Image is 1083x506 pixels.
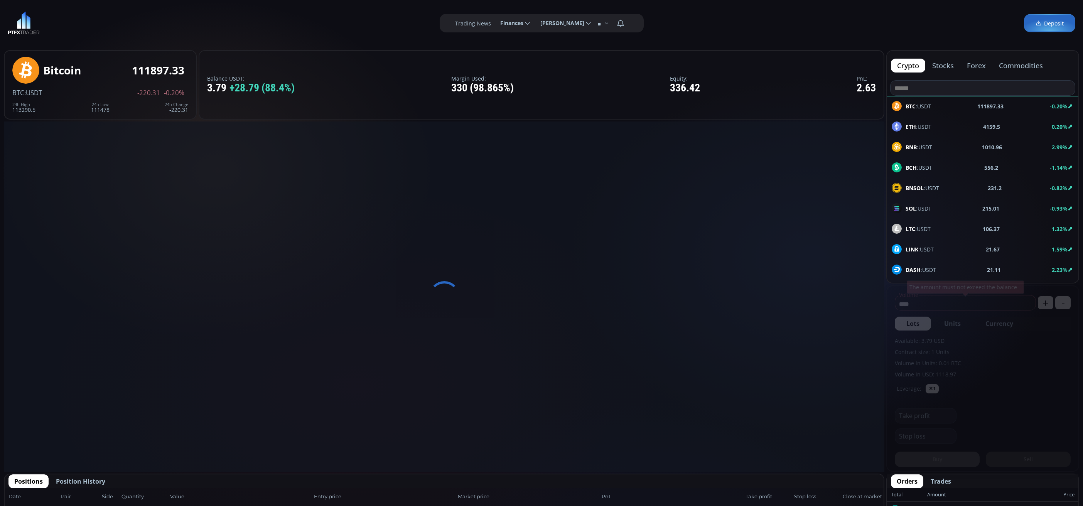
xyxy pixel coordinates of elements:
[906,143,932,151] span: :USDT
[983,225,1000,233] b: 106.37
[61,493,100,501] span: Pair
[857,82,876,94] div: 2.63
[906,245,934,253] span: :USDT
[455,19,491,27] label: Trading News
[8,493,59,501] span: Date
[1052,143,1068,151] b: 2.99%
[906,164,932,172] span: :USDT
[906,205,916,212] b: SOL
[906,266,936,274] span: :USDT
[207,82,295,94] div: 3.79
[931,477,951,486] span: Trades
[982,143,1002,151] b: 1010.96
[314,493,455,501] span: Entry price
[906,143,917,151] b: BNB
[102,493,119,501] span: Side
[495,15,523,31] span: Finances
[906,266,921,273] b: DASH
[24,88,42,97] span: :USDT
[164,89,184,96] span: -0.20%
[897,477,918,486] span: Orders
[961,59,992,73] button: forex
[1050,164,1068,171] b: -1.14%
[993,59,1049,73] button: commodities
[906,225,931,233] span: :USDT
[843,493,880,501] span: Close at market
[982,204,999,213] b: 215.01
[1052,225,1068,233] b: 1.32%
[458,493,599,501] span: Market price
[12,102,35,107] div: 24h High
[12,88,24,97] span: BTC
[986,245,1000,253] b: 21.67
[12,102,35,113] div: 113290.5
[984,164,998,172] b: 556.2
[906,123,916,130] b: ETH
[170,493,312,501] span: Value
[906,225,915,233] b: LTC
[906,123,931,131] span: :USDT
[207,76,295,81] label: Balance USDT:
[14,477,43,486] span: Positions
[987,266,1001,274] b: 21.11
[857,76,876,81] label: PnL:
[451,82,514,94] div: 330 (98.865%)
[1050,205,1068,212] b: -0.93%
[451,76,514,81] label: Margin Used:
[946,490,1075,500] div: Price
[906,164,917,171] b: BCH
[906,246,918,253] b: LINK
[891,490,927,500] div: Total
[670,76,700,81] label: Equity:
[137,89,160,96] span: -220.31
[535,15,584,31] span: [PERSON_NAME]
[1024,14,1075,32] a: Deposit
[891,474,923,488] button: Orders
[1052,246,1068,253] b: 1.59%
[1052,266,1068,273] b: 2.23%
[91,102,110,107] div: 24h Low
[1036,19,1064,27] span: Deposit
[165,102,188,113] div: -220.31
[165,102,188,107] div: 24h Change
[56,477,105,486] span: Position History
[988,184,1002,192] b: 231.2
[983,123,1000,131] b: 4159.5
[602,493,743,501] span: PnL
[8,474,49,488] button: Positions
[1052,123,1068,130] b: 0.20%
[50,474,111,488] button: Position History
[1050,184,1068,192] b: -0.82%
[906,184,939,192] span: :USDT
[926,59,960,73] button: stocks
[746,493,792,501] span: Take profit
[43,64,81,76] div: Bitcoin
[8,12,40,35] img: LOGO
[891,59,925,73] button: crypto
[121,493,168,501] span: Quantity
[925,474,957,488] button: Trades
[229,82,295,94] span: +28.79 (88.4%)
[906,184,924,192] b: BNSOL
[670,82,700,94] div: 336.42
[794,493,840,501] span: Stop loss
[927,490,946,500] div: Amount
[91,102,110,113] div: 111478
[132,64,184,76] div: 111897.33
[906,204,931,213] span: :USDT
